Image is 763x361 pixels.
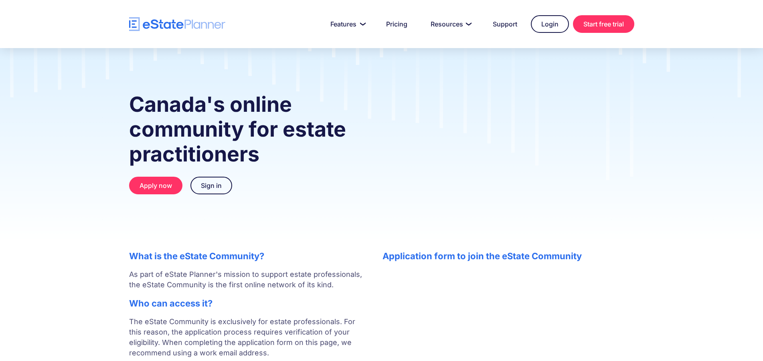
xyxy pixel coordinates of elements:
a: Start free trial [573,15,634,33]
a: Support [483,16,527,32]
p: As part of eState Planner's mission to support estate professionals, the eState Community is the ... [129,269,366,290]
h2: Who can access it? [129,298,366,309]
a: Sign in [190,177,232,194]
a: Login [531,15,569,33]
h2: Application form to join the eState Community [383,251,634,261]
a: Resources [421,16,479,32]
a: Features [321,16,372,32]
a: Pricing [376,16,417,32]
h2: What is the eState Community? [129,251,366,261]
a: Apply now [129,177,182,194]
a: home [129,17,225,31]
strong: Canada's online community for estate practitioners [129,92,346,167]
